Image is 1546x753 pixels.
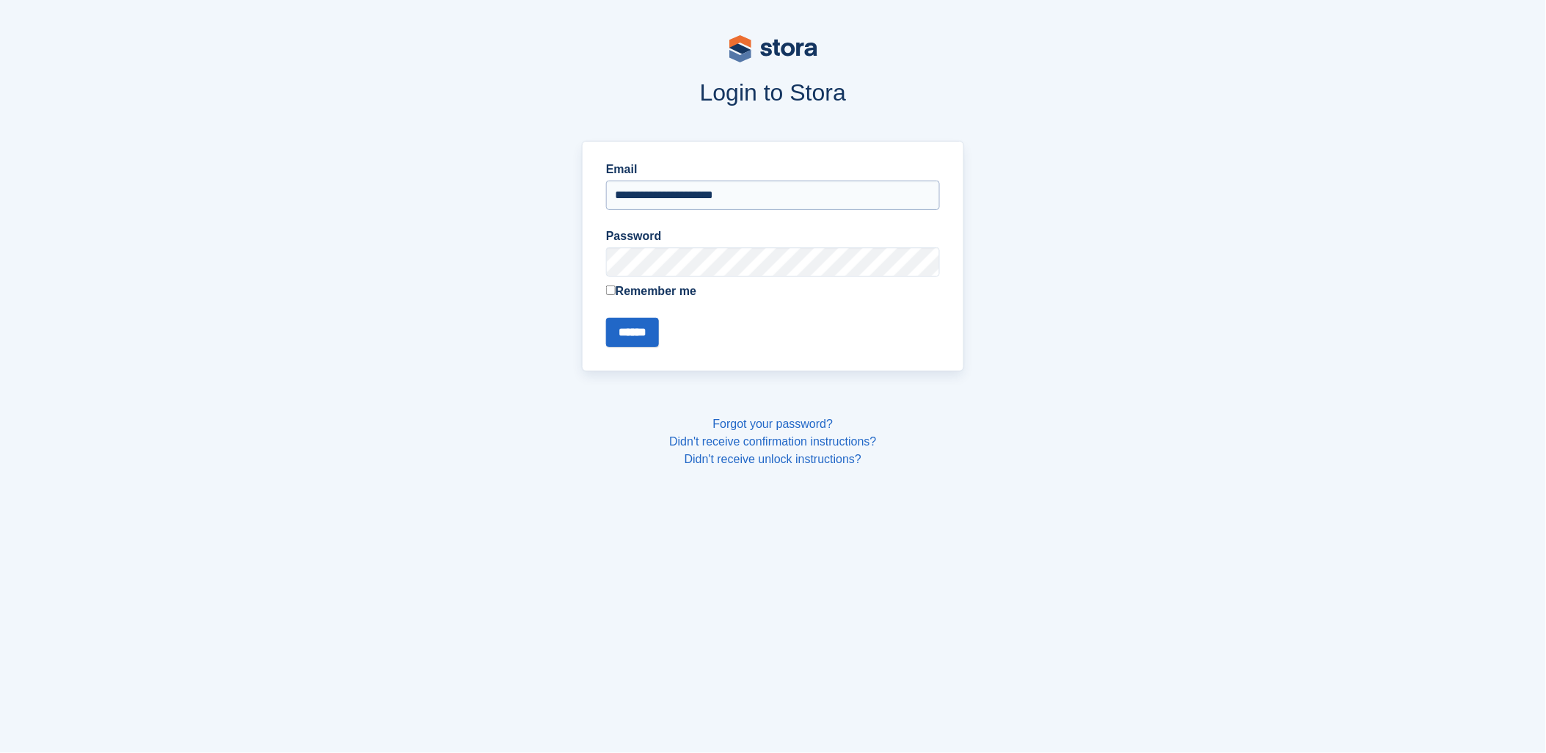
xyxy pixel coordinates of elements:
a: Forgot your password? [713,418,834,430]
a: Didn't receive unlock instructions? [685,453,861,465]
h1: Login to Stora [302,79,1244,106]
input: Remember me [606,285,616,295]
label: Email [606,161,940,178]
a: Didn't receive confirmation instructions? [669,435,876,448]
label: Password [606,228,940,245]
label: Remember me [606,283,940,300]
img: stora-logo-53a41332b3708ae10de48c4981b4e9114cc0af31d8433b30ea865607fb682f29.svg [729,35,817,62]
